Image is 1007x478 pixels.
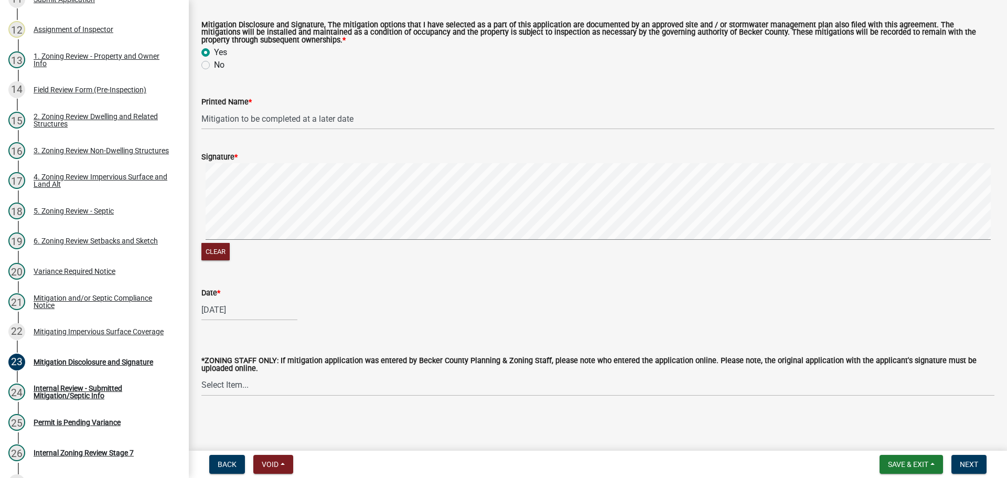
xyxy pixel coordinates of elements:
[201,357,994,373] label: *ZONING STAFF ONLY: If mitigation application was entered by Becker County Planning & Zoning Staf...
[201,243,230,260] button: Clear
[8,203,25,219] div: 18
[34,147,169,154] div: 3. Zoning Review Non-Dwelling Structures
[218,460,237,469] span: Back
[34,385,172,399] div: Internal Review - Submitted Mitigation/Septic Info
[201,22,994,44] label: Mitigation Disclosure and Signature, The mitigation options that I have selected as a part of thi...
[214,59,224,71] label: No
[8,354,25,370] div: 23
[951,455,987,474] button: Next
[34,26,113,33] div: Assignment of Inspector
[880,455,943,474] button: Save & Exit
[8,414,25,431] div: 25
[201,154,238,161] label: Signature
[8,293,25,310] div: 21
[34,173,172,188] div: 4. Zoning Review Impervious Surface and Land Alt
[201,299,297,321] input: mm/dd/yyyy
[34,268,115,275] div: Variance Required Notice
[8,51,25,68] div: 13
[8,263,25,280] div: 20
[214,46,227,59] label: Yes
[253,455,293,474] button: Void
[8,384,25,400] div: 24
[209,455,245,474] button: Back
[8,232,25,249] div: 19
[34,328,164,335] div: Mitigating Impervious Surface Coverage
[201,290,220,297] label: Date
[8,112,25,129] div: 15
[34,294,172,309] div: Mitigation and/or Septic Compliance Notice
[8,323,25,340] div: 22
[8,142,25,159] div: 16
[34,207,114,215] div: 5. Zoning Review - Septic
[8,444,25,461] div: 26
[8,81,25,98] div: 14
[34,52,172,67] div: 1. Zoning Review - Property and Owner Info
[8,172,25,189] div: 17
[34,237,158,245] div: 6. Zoning Review Setbacks and Sketch
[888,460,928,469] span: Save & Exit
[201,99,252,106] label: Printed Name
[34,358,153,366] div: Mitigation Discolosure and Signature
[960,460,978,469] span: Next
[8,21,25,38] div: 12
[34,419,121,426] div: Permit is Pending Variance
[262,460,278,469] span: Void
[34,449,134,456] div: Internal Zoning Review Stage 7
[34,86,146,93] div: Field Review Form (Pre-Inspection)
[34,113,172,128] div: 2. Zoning Review Dwelling and Related Structures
